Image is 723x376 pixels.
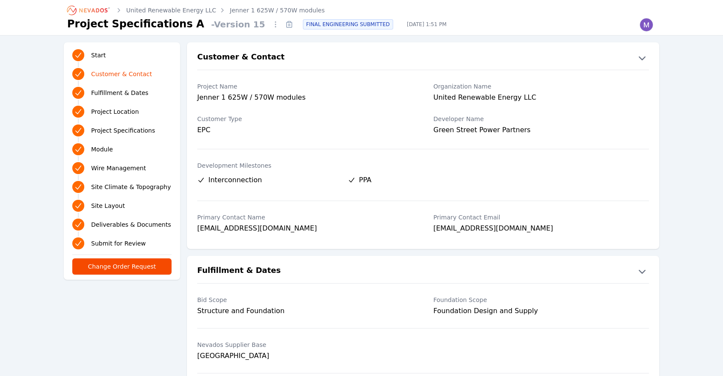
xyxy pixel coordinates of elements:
label: Development Milestones [197,161,649,170]
span: PPA [359,175,371,185]
div: Structure and Foundation [197,306,413,316]
label: Nevados Supplier Base [197,340,413,349]
nav: Breadcrumb [67,3,325,17]
label: Bid Scope [197,296,413,304]
span: Start [91,51,106,59]
a: United Renewable Energy LLC [126,6,216,15]
label: Project Name [197,82,413,91]
h1: Project Specifications A [67,17,204,31]
span: - Version 15 [207,18,268,30]
nav: Progress [72,47,172,251]
span: Site Layout [91,201,125,210]
h2: Customer & Contact [197,51,284,65]
div: EPC [197,125,413,135]
button: Change Order Request [72,258,172,275]
label: Organization Name [433,82,649,91]
span: Module [91,145,113,154]
div: [GEOGRAPHIC_DATA] [197,351,413,361]
button: Fulfillment & Dates [187,264,659,278]
div: Green Street Power Partners [433,125,649,137]
a: Jenner 1 625W / 570W modules [230,6,325,15]
label: Customer Type [197,115,413,123]
div: [EMAIL_ADDRESS][DOMAIN_NAME] [197,223,413,235]
button: Customer & Contact [187,51,659,65]
span: Fulfillment & Dates [91,89,148,97]
span: Project Location [91,107,139,116]
span: Deliverables & Documents [91,220,171,229]
div: Jenner 1 625W / 570W modules [197,92,413,104]
label: Primary Contact Name [197,213,413,222]
span: Site Climate & Topography [91,183,171,191]
span: Submit for Review [91,239,146,248]
label: Developer Name [433,115,649,123]
label: Foundation Scope [433,296,649,304]
h2: Fulfillment & Dates [197,264,281,278]
span: [DATE] 1:51 PM [400,21,453,28]
div: Foundation Design and Supply [433,306,649,316]
span: Project Specifications [91,126,155,135]
div: FINAL ENGINEERING SUBMITTED [303,19,393,30]
img: Madeline Koldos [640,18,653,32]
div: United Renewable Energy LLC [433,92,649,104]
div: [EMAIL_ADDRESS][DOMAIN_NAME] [433,223,649,235]
label: Primary Contact Email [433,213,649,222]
span: Customer & Contact [91,70,152,78]
span: Interconnection [208,175,262,185]
span: Wire Management [91,164,146,172]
